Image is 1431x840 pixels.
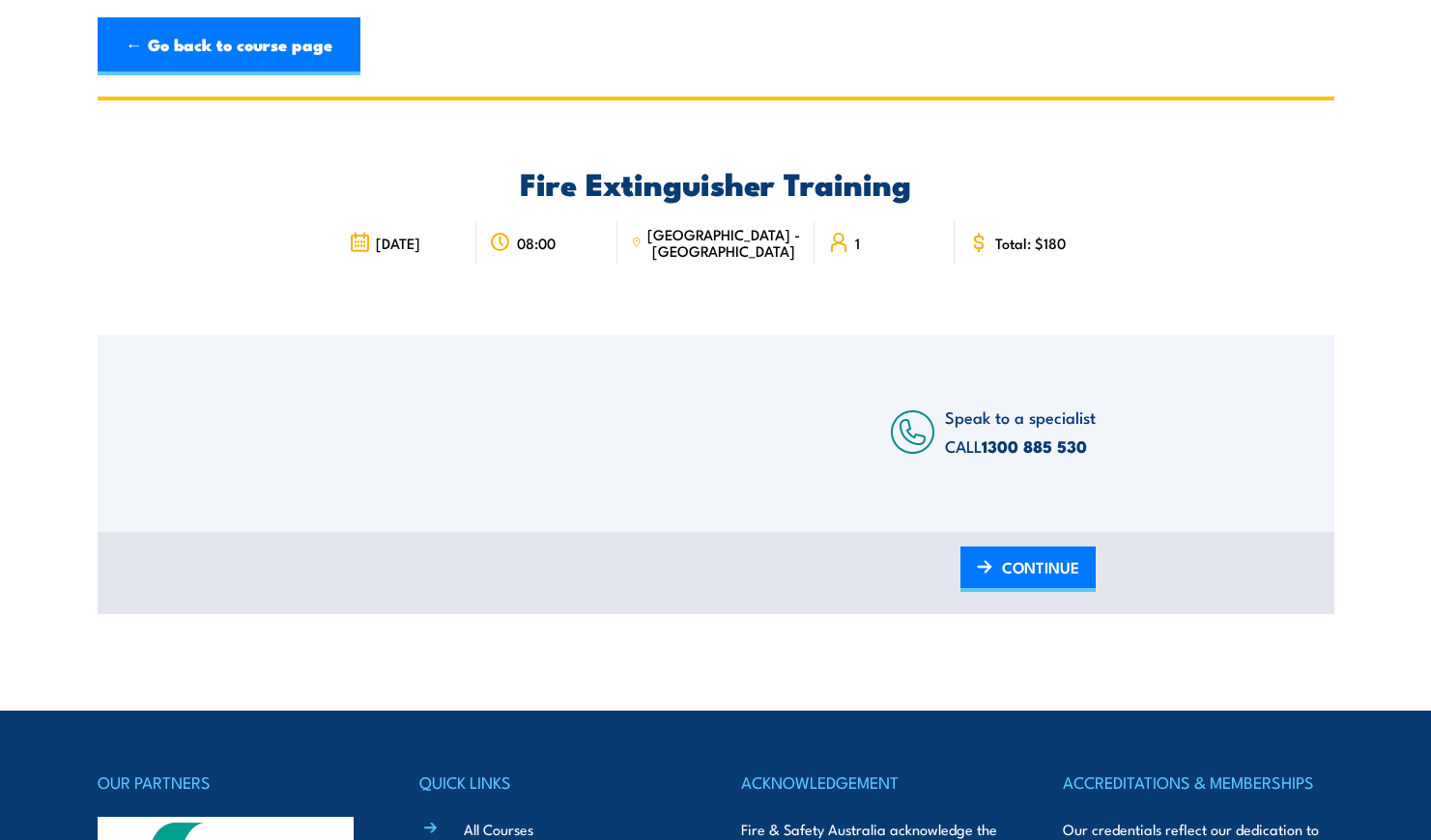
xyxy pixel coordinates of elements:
[945,405,1096,458] span: Speak to a specialist CALL
[855,235,860,251] span: 1
[517,235,556,251] span: 08:00
[1002,542,1079,593] span: CONTINUE
[464,819,533,839] a: All Courses
[995,235,1066,251] span: Total: $180
[982,434,1087,459] a: 1300 885 530
[376,235,420,251] span: [DATE]
[419,769,690,796] h4: QUICK LINKS
[1063,769,1333,796] h4: ACCREDITATIONS & MEMBERSHIPS
[335,169,1096,196] h2: Fire Extinguisher Training
[98,17,360,75] a: ← Go back to course page
[98,769,368,796] h4: OUR PARTNERS
[960,546,1096,592] a: CONTINUE
[647,226,801,259] span: [GEOGRAPHIC_DATA] - [GEOGRAPHIC_DATA]
[741,769,1012,796] h4: ACKNOWLEDGEMENT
